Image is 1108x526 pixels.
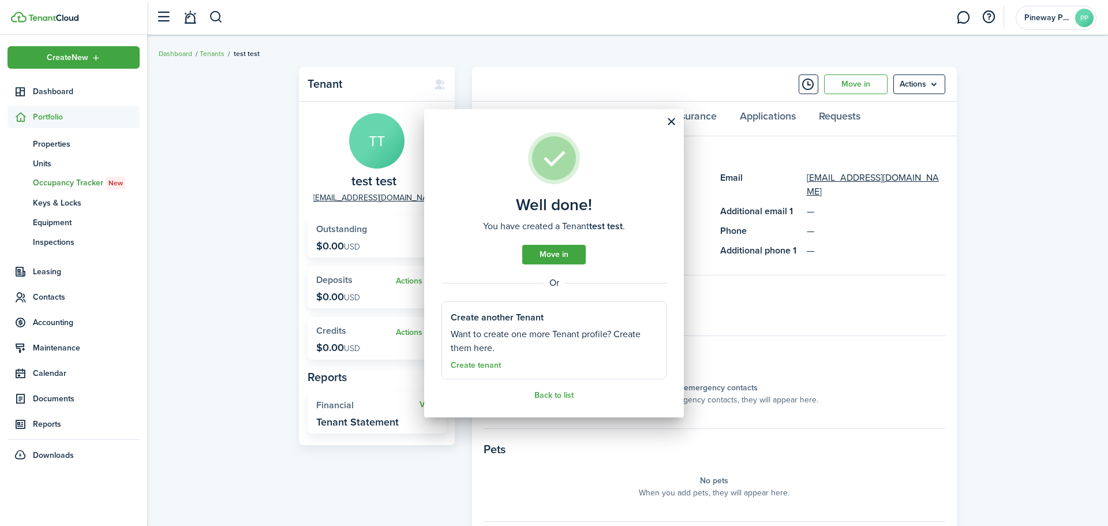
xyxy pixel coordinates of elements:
button: Close modal [661,112,681,132]
well-done-section-description: Want to create one more Tenant profile? Create them here. [451,327,657,355]
well-done-title: Well done! [516,196,592,214]
a: Back to list [534,391,574,400]
b: test test [589,219,623,233]
a: Move in [522,245,586,264]
well-done-section-title: Create another Tenant [451,311,544,324]
well-done-separator: Or [441,276,667,290]
well-done-description: You have created a Tenant . [483,219,625,233]
a: Create tenant [451,361,501,370]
